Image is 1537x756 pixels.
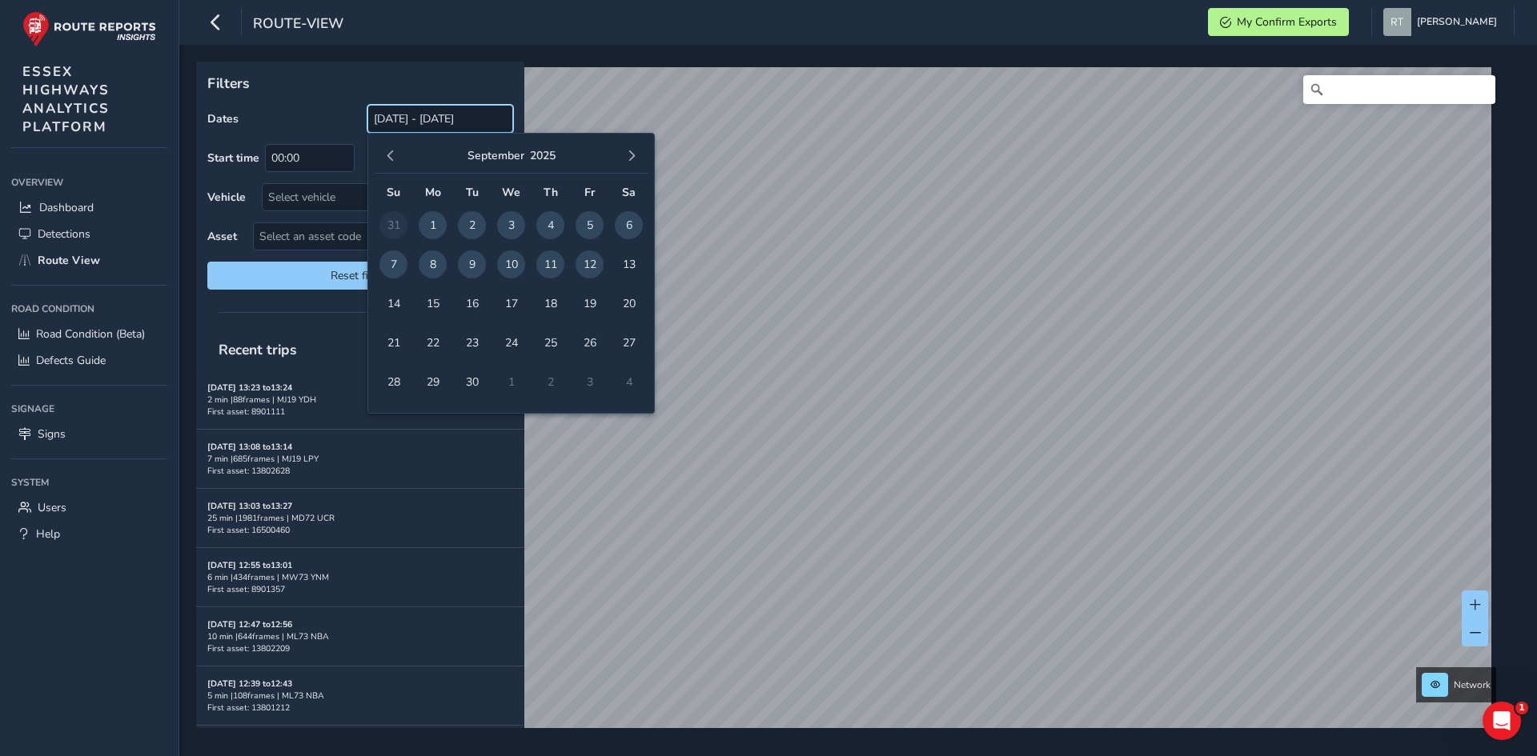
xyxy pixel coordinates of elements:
[536,329,564,357] span: 25
[584,185,595,200] span: Fr
[207,150,259,166] label: Start time
[22,62,110,136] span: ESSEX HIGHWAYS ANALYTICS PLATFORM
[11,470,167,494] div: System
[419,329,447,357] span: 22
[11,247,167,274] a: Route View
[576,211,604,239] span: 5
[387,185,400,200] span: Su
[497,329,525,357] span: 24
[458,368,486,396] span: 30
[576,329,604,357] span: 26
[1383,8,1503,36] button: [PERSON_NAME]
[419,290,447,318] span: 15
[615,329,643,357] span: 27
[544,185,558,200] span: Th
[207,702,290,714] span: First asset: 13801212
[576,250,604,278] span: 12
[466,185,479,200] span: Tu
[530,148,556,163] button: 2025
[1515,702,1528,714] span: 1
[497,211,525,239] span: 3
[207,394,513,406] div: 2 min | 88 frames | MJ19 YDH
[22,11,156,47] img: rr logo
[207,262,513,290] button: Reset filters
[536,211,564,239] span: 4
[207,583,285,595] span: First asset: 8901357
[419,211,447,239] span: 1
[11,170,167,194] div: Overview
[207,465,290,477] span: First asset: 13802628
[207,524,290,536] span: First asset: 16500460
[458,211,486,239] span: 2
[38,500,66,515] span: Users
[202,67,1491,746] canvas: Map
[36,353,106,368] span: Defects Guide
[379,250,407,278] span: 7
[11,347,167,374] a: Defects Guide
[615,250,643,278] span: 13
[36,326,145,342] span: Road Condition (Beta)
[253,14,343,36] span: route-view
[536,250,564,278] span: 11
[207,630,513,642] div: 10 min | 644 frames | ML73 NBA
[497,290,525,318] span: 17
[11,397,167,421] div: Signage
[502,185,520,200] span: We
[425,185,441,200] span: Mo
[207,678,292,690] strong: [DATE] 12:39 to 12:43
[207,111,239,126] label: Dates
[1483,702,1521,740] iframe: Intercom live chat
[38,426,66,442] span: Signs
[11,421,167,447] a: Signs
[379,368,407,396] span: 28
[1417,8,1497,36] span: [PERSON_NAME]
[207,559,292,571] strong: [DATE] 12:55 to 13:01
[207,190,246,205] label: Vehicle
[207,229,237,244] label: Asset
[11,321,167,347] a: Road Condition (Beta)
[207,406,285,418] span: First asset: 8901111
[536,290,564,318] span: 18
[254,223,486,250] span: Select an asset code
[207,329,308,370] span: Recent trips
[207,453,513,465] div: 7 min | 685 frames | MJ19 LPY
[11,221,167,247] a: Detections
[207,618,292,630] strong: [DATE] 12:47 to 12:56
[207,571,513,583] div: 6 min | 434 frames | MW73 YNM
[458,290,486,318] span: 16
[39,200,94,215] span: Dashboard
[207,512,513,524] div: 25 min | 1981 frames | MD72 UCR
[419,368,447,396] span: 29
[497,250,525,278] span: 10
[38,226,90,242] span: Detections
[207,500,292,512] strong: [DATE] 13:03 to 13:27
[1383,8,1411,36] img: diamond-layout
[458,329,486,357] span: 23
[458,250,486,278] span: 9
[263,184,486,210] div: Select vehicle
[379,290,407,318] span: 14
[207,690,513,702] div: 5 min | 108 frames | ML73 NBA
[38,253,100,268] span: Route View
[207,642,290,654] span: First asset: 13802209
[379,329,407,357] span: 21
[615,211,643,239] span: 6
[576,290,604,318] span: 19
[615,290,643,318] span: 20
[11,521,167,547] a: Help
[11,297,167,321] div: Road Condition
[468,148,524,163] button: September
[1454,678,1491,691] span: Network
[219,268,501,283] span: Reset filters
[1208,8,1349,36] button: My Confirm Exports
[11,194,167,221] a: Dashboard
[207,382,292,394] strong: [DATE] 13:23 to 13:24
[1303,75,1495,104] input: Search
[622,185,636,200] span: Sa
[207,441,292,453] strong: [DATE] 13:08 to 13:14
[419,250,447,278] span: 8
[207,73,513,94] p: Filters
[1237,14,1337,30] span: My Confirm Exports
[36,526,60,542] span: Help
[11,494,167,521] a: Users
